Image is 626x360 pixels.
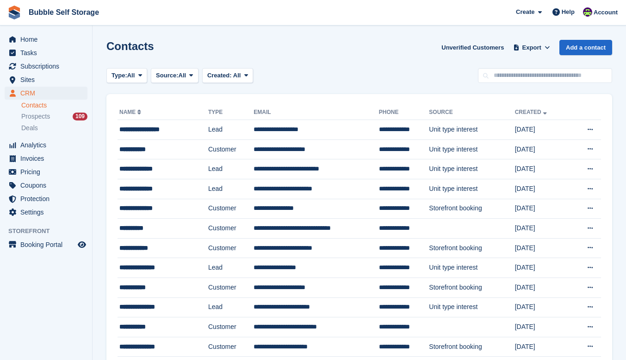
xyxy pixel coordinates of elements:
[515,297,570,317] td: [DATE]
[515,159,570,179] td: [DATE]
[511,40,552,55] button: Export
[208,337,254,357] td: Customer
[21,112,87,121] a: Prospects 109
[5,192,87,205] a: menu
[5,46,87,59] a: menu
[429,199,514,219] td: Storefront booking
[5,238,87,251] a: menu
[438,40,508,55] a: Unverified Customers
[254,105,379,120] th: Email
[20,238,76,251] span: Booking Portal
[202,68,253,83] button: Created: All
[25,5,103,20] a: Bubble Self Storage
[515,337,570,357] td: [DATE]
[515,109,549,115] a: Created
[516,7,534,17] span: Create
[515,219,570,239] td: [DATE]
[112,71,127,80] span: Type:
[76,239,87,250] a: Preview store
[594,8,618,17] span: Account
[106,68,147,83] button: Type: All
[156,71,178,80] span: Source:
[20,33,76,46] span: Home
[21,124,38,133] span: Deals
[515,120,570,140] td: [DATE]
[21,101,87,110] a: Contacts
[7,6,21,19] img: stora-icon-8386f47178a22dfd0bd8f6a31ec36ba5ce8667c1dd55bd0f319d3a0aa187defe.svg
[208,139,254,159] td: Customer
[515,238,570,258] td: [DATE]
[5,206,87,219] a: menu
[429,238,514,258] td: Storefront booking
[5,152,87,165] a: menu
[5,73,87,86] a: menu
[20,206,76,219] span: Settings
[20,192,76,205] span: Protection
[515,317,570,337] td: [DATE]
[515,278,570,297] td: [DATE]
[20,179,76,192] span: Coupons
[20,165,76,178] span: Pricing
[5,33,87,46] a: menu
[5,139,87,152] a: menu
[179,71,186,80] span: All
[208,297,254,317] td: Lead
[208,179,254,199] td: Lead
[429,139,514,159] td: Unit type interest
[208,278,254,297] td: Customer
[429,278,514,297] td: Storefront booking
[429,159,514,179] td: Unit type interest
[5,165,87,178] a: menu
[21,112,50,121] span: Prospects
[127,71,135,80] span: All
[429,337,514,357] td: Storefront booking
[207,72,232,79] span: Created:
[208,238,254,258] td: Customer
[151,68,198,83] button: Source: All
[73,113,87,120] div: 109
[5,60,87,73] a: menu
[429,120,514,140] td: Unit type interest
[559,40,612,55] a: Add a contact
[379,105,429,120] th: Phone
[20,139,76,152] span: Analytics
[429,179,514,199] td: Unit type interest
[429,105,514,120] th: Source
[208,159,254,179] td: Lead
[20,87,76,100] span: CRM
[5,87,87,100] a: menu
[119,109,143,115] a: Name
[208,258,254,278] td: Lead
[208,199,254,219] td: Customer
[208,120,254,140] td: Lead
[20,46,76,59] span: Tasks
[522,43,541,52] span: Export
[20,152,76,165] span: Invoices
[233,72,241,79] span: All
[429,258,514,278] td: Unit type interest
[515,258,570,278] td: [DATE]
[515,139,570,159] td: [DATE]
[562,7,575,17] span: Help
[515,199,570,219] td: [DATE]
[5,179,87,192] a: menu
[21,123,87,133] a: Deals
[20,60,76,73] span: Subscriptions
[429,297,514,317] td: Unit type interest
[515,179,570,199] td: [DATE]
[208,219,254,239] td: Customer
[583,7,592,17] img: Tom Gilmore
[20,73,76,86] span: Sites
[106,40,154,52] h1: Contacts
[208,105,254,120] th: Type
[208,317,254,337] td: Customer
[8,227,92,236] span: Storefront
